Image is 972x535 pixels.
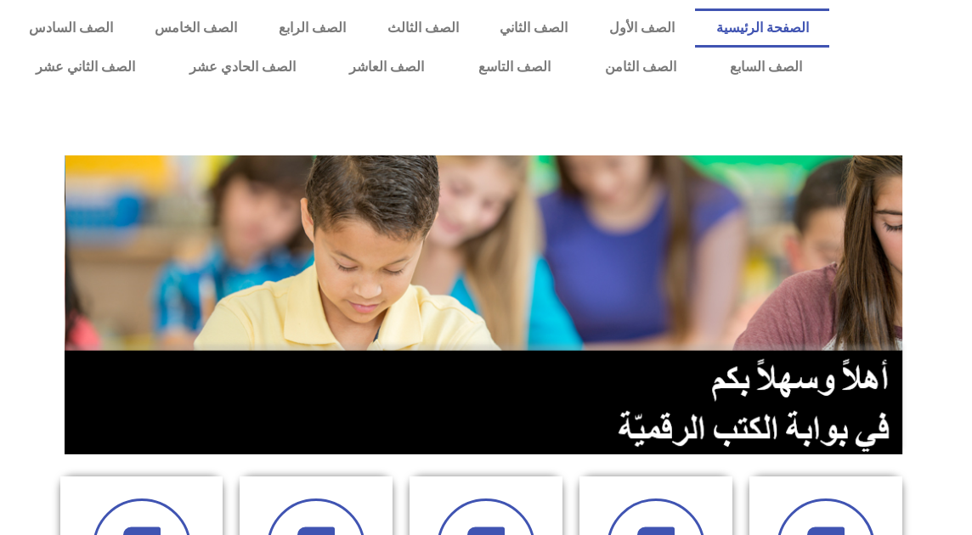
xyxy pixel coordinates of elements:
a: الصفحة الرئيسية [695,8,829,48]
a: الصف الرابع [257,8,366,48]
a: الصف الثاني عشر [8,48,162,87]
a: الصف الثاني [479,8,589,48]
a: الصف الخامس [134,8,258,48]
a: الصف الحادي عشر [162,48,323,87]
a: الصف السادس [8,8,134,48]
a: الصف الثامن [578,48,704,87]
a: الصف التاسع [451,48,578,87]
a: الصف السابع [703,48,829,87]
a: الصف الثالث [366,8,479,48]
a: الصف العاشر [322,48,451,87]
a: الصف الأول [589,8,696,48]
